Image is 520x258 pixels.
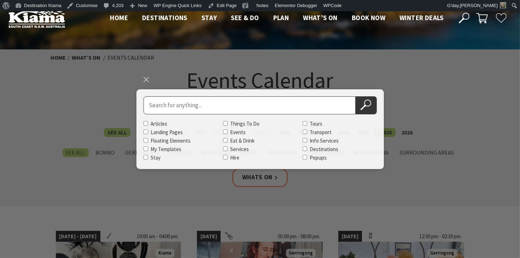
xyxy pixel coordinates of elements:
[230,154,240,161] label: Hire
[310,137,339,144] label: Info Services
[230,137,255,144] label: Eat & Drink
[151,129,183,136] label: Landing Pages
[144,96,356,114] input: Search for:
[310,129,332,136] label: Transport
[310,154,327,161] label: Popups
[310,120,323,127] label: Tours
[151,120,168,127] label: Articles
[230,146,249,152] label: Services
[230,129,246,136] label: Events
[151,137,191,144] label: Floating Elements
[310,146,339,152] label: Destinations
[151,146,182,152] label: My Templates
[103,12,451,24] nav: Main Menu
[230,120,260,127] label: Things To Do
[151,154,161,161] label: Stay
